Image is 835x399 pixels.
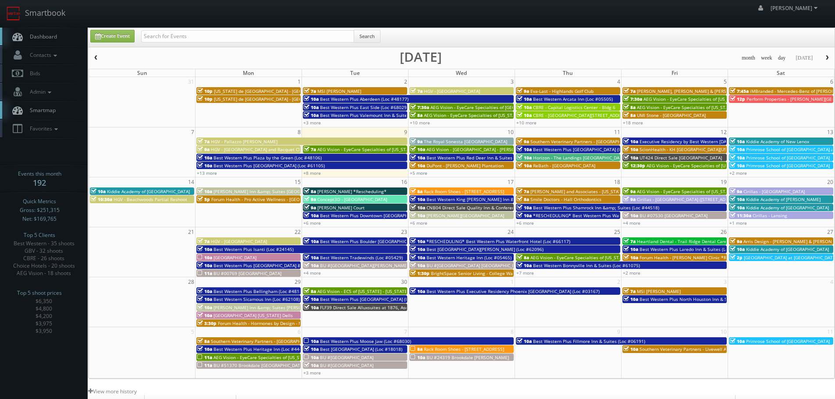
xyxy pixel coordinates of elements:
span: 10a [197,296,212,302]
a: +3 more [303,120,321,126]
span: Kiddie Academy of [GEOGRAPHIC_DATA] [746,246,829,252]
span: UT424 Direct Sale [GEOGRAPHIC_DATA] [640,155,722,161]
a: +1 more [729,220,747,226]
span: 9a [410,138,423,145]
span: 2 [403,77,408,86]
span: 10a [623,296,638,302]
span: 10a [517,155,532,161]
span: 10a [197,254,212,261]
span: [PERSON_NAME] and Associates - [US_STATE][GEOGRAPHIC_DATA] [530,188,668,194]
span: BU #00769 [GEOGRAPHIC_DATA] [213,270,281,276]
span: 1 [510,277,515,286]
span: 1 [297,77,302,86]
span: 17 [507,177,515,187]
span: AEG Vision - EyeCare Specialties of [US_STATE] – [PERSON_NAME] EyeCare [213,354,369,360]
span: Forum Health - Pro Active Wellness - [GEOGRAPHIC_DATA] [211,196,332,202]
a: +2 more [623,270,640,276]
span: Forum Health - [PERSON_NAME] Clinic *Rescheduling* [640,254,754,261]
span: 10a [410,288,425,294]
span: Best Western Arcata Inn (Loc #05505) [533,96,613,102]
span: 10a [410,205,425,211]
span: 10a [623,212,638,219]
span: Best Western Plus North Houston Inn & Suites (Loc #44475) [640,296,766,302]
span: HGV - Pallazzo [PERSON_NAME] [211,138,277,145]
input: Search for Events [141,30,354,42]
span: Best Western Plus Valemount Inn & Suites (Loc #62120) [320,112,438,118]
span: Best Western Plus Heritage Inn (Loc #44463) [213,346,309,352]
span: 7a [623,88,636,94]
span: Top 5 Clients [24,231,55,240]
span: 20 [826,177,834,187]
span: Eva-Last - Highlands Golf Club [530,88,593,94]
span: 10a [730,196,745,202]
span: Executive Residency by Best Western [DATE] (Loc #44764) [640,138,761,145]
span: 10a [410,262,425,268]
span: [PERSON_NAME] Inn &amp; Suites [PERSON_NAME] [213,304,321,311]
span: 10a [410,146,425,152]
span: 14 [187,177,195,187]
span: 10a [304,304,319,311]
span: 7a [304,88,316,94]
span: Best Western Plus [GEOGRAPHIC_DATA] (Loc #61105) [213,162,325,169]
span: AEG Vision - EyeCare Specialties of [US_STATE] – [PERSON_NAME] Vision [643,96,795,102]
span: Best Western Plus Isanti (Loc #24145) [213,246,294,252]
span: Kiddie Academy of [GEOGRAPHIC_DATA] [746,205,829,211]
span: 10a [623,254,638,261]
span: AEG Vision - EyeCare Specialties of [US_STATE] – EyeCare in [GEOGRAPHIC_DATA] [317,146,487,152]
a: +10 more [516,120,537,126]
a: +6 more [303,220,321,226]
span: Sat [777,69,785,77]
span: Thu [563,69,573,77]
span: Southern Veterinary Partners - Livewell Animal Urgent Care of [GEOGRAPHIC_DATA] [640,346,814,352]
span: 8a [410,346,423,352]
span: Primrose School of [GEOGRAPHIC_DATA] [746,338,830,344]
span: 10a [730,155,745,161]
span: 7a [623,288,636,294]
span: Quick Metrics [23,197,56,206]
span: 7a [197,238,210,244]
span: BU #24319 Brookdale [PERSON_NAME] [426,354,509,360]
span: DuPont - [PERSON_NAME] Plantation [426,162,504,169]
span: HGV - [GEOGRAPHIC_DATA] [211,238,267,244]
span: 10a [730,205,745,211]
span: 10a [197,288,212,294]
span: Wed [456,69,467,77]
span: 10a [197,162,212,169]
span: MSI [PERSON_NAME] [637,288,681,294]
span: Best Western King [PERSON_NAME] Inn & Suites (Loc #62106) [426,196,557,202]
span: 10a [410,212,425,219]
span: 8a [623,104,636,110]
span: 4 [829,277,834,286]
span: Heartland Dental - Trail Ridge Dental Care [637,238,727,244]
span: 10:30a [91,196,112,202]
span: CBRE - [GEOGRAPHIC_DATA][STREET_ADDRESS][GEOGRAPHIC_DATA] [533,112,673,118]
span: UMI Stone - [GEOGRAPHIC_DATA] [637,112,706,118]
span: [PERSON_NAME][GEOGRAPHIC_DATA] [426,212,504,219]
a: View more history [88,388,137,395]
span: 10a [197,155,212,161]
button: month [739,53,758,64]
span: Admin [25,88,53,95]
span: 11a [197,354,212,360]
span: Southern Veterinary Partners - [GEOGRAPHIC_DATA] [211,338,320,344]
span: 10a [197,346,212,352]
span: 8 [297,127,302,137]
span: 10a [304,354,319,360]
span: 10a [304,338,319,344]
span: 2p [730,254,743,261]
span: 10 [507,127,515,137]
span: Events this month [18,169,61,178]
span: *RESCHEDULING* Best Western Plus Waltham Boston (Loc #22009) [533,212,676,219]
span: 10a [304,238,319,244]
span: 7 [190,127,195,137]
span: HGV - [GEOGRAPHIC_DATA] and Racquet Club [211,146,305,152]
span: 10a [730,146,745,152]
a: +2 more [729,170,747,176]
span: 27 [826,227,834,237]
span: 10a [410,254,425,261]
span: Best Western Tradewinds (Loc #05429) [320,254,403,261]
span: 26 [720,227,728,237]
a: +6 more [410,220,427,226]
span: Best Western Plus Fillmore Inn & Suites (Loc #06191) [533,338,645,344]
span: 10a [304,96,319,102]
